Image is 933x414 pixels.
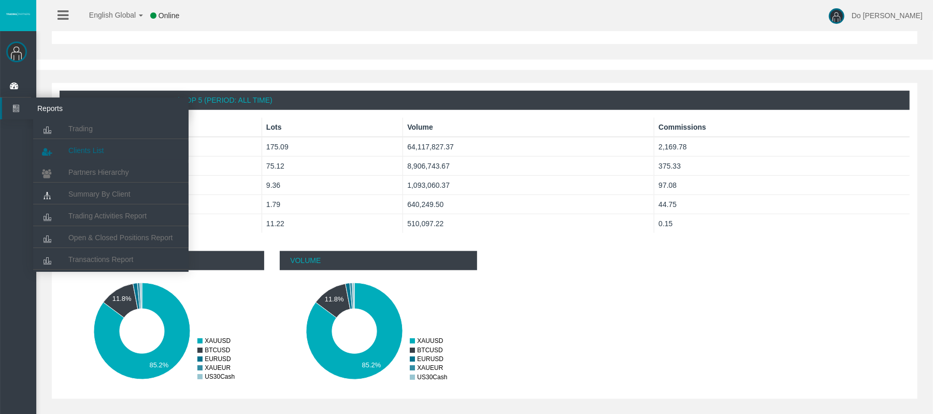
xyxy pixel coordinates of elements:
td: 97.08 [654,176,910,195]
span: English Global [76,11,136,19]
span: Transactions Report [68,255,134,264]
a: Transactions Report [33,250,189,269]
span: Summary By Client [68,190,131,198]
td: 64,117,827.37 [403,137,654,157]
p: Volume [280,251,477,270]
td: 510,097.22 [403,214,654,233]
a: Summary By Client [33,185,189,203]
span: Trading Activities Report [68,212,147,220]
td: 1,093,060.37 [403,176,654,195]
td: 640,249.50 [403,195,654,214]
td: 44.75 [654,195,910,214]
span: Online [159,11,179,20]
td: 2,169.78 [654,137,910,157]
a: Clients List [33,141,189,160]
span: Do [PERSON_NAME] [852,11,923,20]
span: Clients List [68,146,104,155]
img: user-image [829,8,844,24]
th: Lots [262,118,403,137]
span: Trading [68,125,93,133]
td: 375.33 [654,157,910,176]
a: Trading [33,119,189,138]
a: Reports [2,98,189,119]
td: 0.15 [654,214,910,233]
td: 75.12 [262,157,403,176]
td: 9.36 [262,176,403,195]
td: 175.09 [262,137,403,157]
a: Trading Activities Report [33,206,189,225]
th: Volume [403,118,654,137]
span: Reports [30,98,131,119]
a: Open & Closed Positions Report [33,228,189,247]
div: Volume Traded By Symbol | Top 5 (Period: All Time) [60,91,910,110]
img: logo.svg [5,12,31,16]
span: Partners Hierarchy [68,168,129,176]
a: Partners Hierarchy [33,163,189,182]
th: Commissions [654,118,910,137]
td: 1.79 [262,195,403,214]
td: 11.22 [262,214,403,233]
span: Open & Closed Positions Report [68,233,173,242]
td: 8,906,743.67 [403,157,654,176]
